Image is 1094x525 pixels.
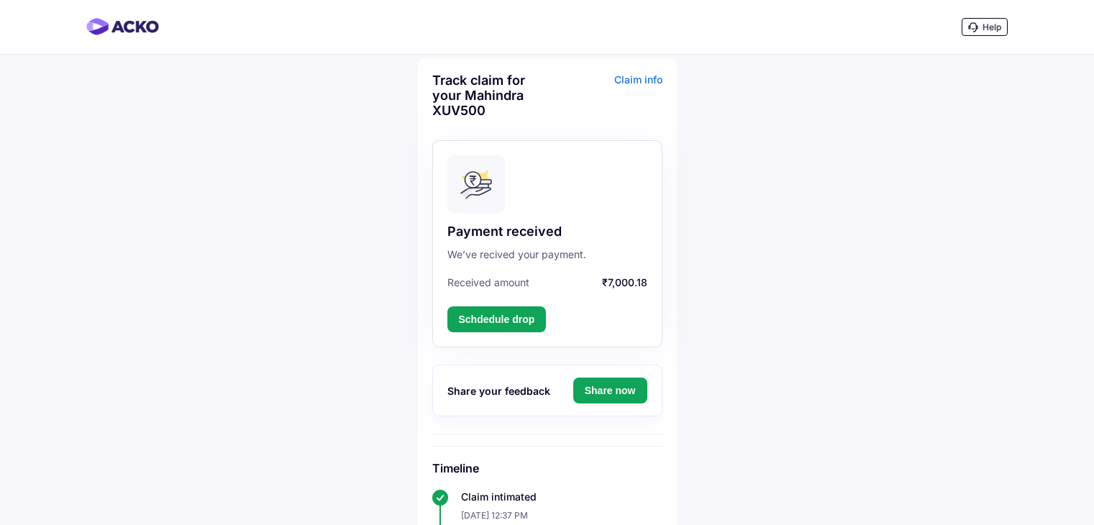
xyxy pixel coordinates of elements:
span: Share your feedback [447,385,550,397]
h6: Timeline [432,461,662,475]
img: horizontal-gradient.png [86,18,159,35]
span: Received amount [447,276,529,288]
div: Claim intimated [461,490,662,504]
div: We’ve recived your payment. [447,247,647,262]
button: Share now [573,378,647,403]
div: Track claim for your Mahindra XUV500 [432,73,544,118]
span: Help [983,22,1001,32]
span: ₹7,000.18 [533,276,647,288]
div: Payment received [447,223,647,240]
button: Schdedule drop [447,306,547,332]
div: Claim info [551,73,662,129]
